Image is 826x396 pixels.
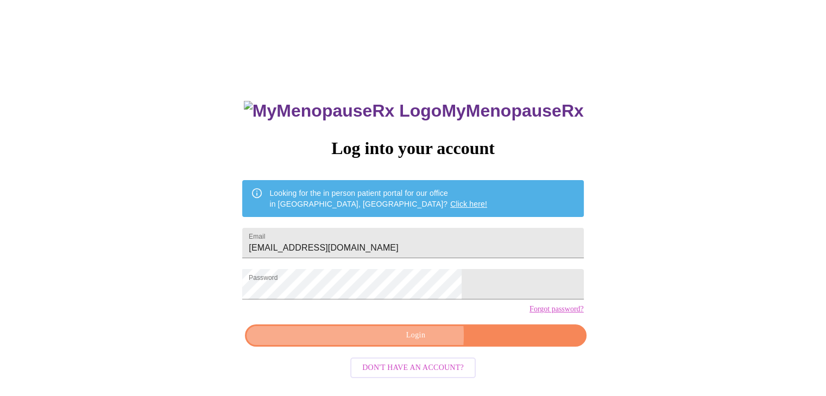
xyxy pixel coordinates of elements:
[350,357,476,379] button: Don't have an account?
[269,183,487,214] div: Looking for the in person patient portal for our office in [GEOGRAPHIC_DATA], [GEOGRAPHIC_DATA]?
[348,362,478,371] a: Don't have an account?
[529,305,584,314] a: Forgot password?
[244,101,442,121] img: MyMenopauseRx Logo
[242,138,583,158] h3: Log into your account
[450,200,487,208] a: Click here!
[245,324,586,347] button: Login
[257,329,573,342] span: Login
[362,361,464,375] span: Don't have an account?
[244,101,584,121] h3: MyMenopauseRx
